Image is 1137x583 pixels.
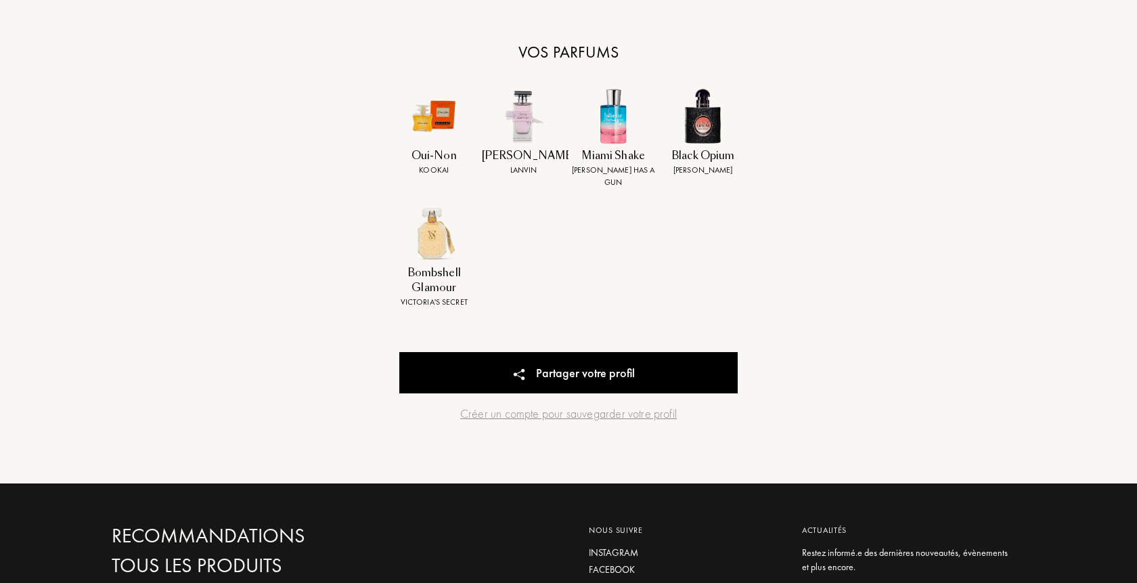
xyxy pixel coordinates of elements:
img: AMP1YE1CKQ.jpg [585,88,642,144]
img: F9OWF75Z7Y.jpg [675,88,731,144]
div: [PERSON_NAME] has a Gun [571,164,656,188]
div: Victoria's Secret [392,296,476,308]
img: share_icn_w.png [513,368,525,381]
div: Partager votre profil [399,352,738,393]
a: Tous les produits [112,554,403,578]
div: Actualités [802,524,1015,536]
div: Nous suivre [589,524,782,536]
div: Black Opium [661,148,746,164]
img: H46HHGM26W.jpg [406,88,462,144]
div: Vos parfums [399,40,738,64]
a: Créer un compte pour sauvegarder votre profil [399,404,738,423]
div: Kookai [392,164,476,176]
img: 6Z618Y1X0U.jpg [406,205,462,261]
div: [PERSON_NAME] [482,148,566,164]
div: Miami Shake [571,148,656,164]
div: Restez informé.e des dernières nouveautés, évènements et plus encore. [802,546,1015,574]
img: L9M6I79IS7.jpg [495,88,552,144]
div: Bombshell Glamour [392,265,476,296]
div: [PERSON_NAME] [661,164,746,176]
div: Lanvin [482,164,566,176]
a: Facebook [589,563,782,577]
a: Recommandations [112,524,403,548]
a: Instagram [589,546,782,560]
div: Oui-Non [392,148,476,164]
